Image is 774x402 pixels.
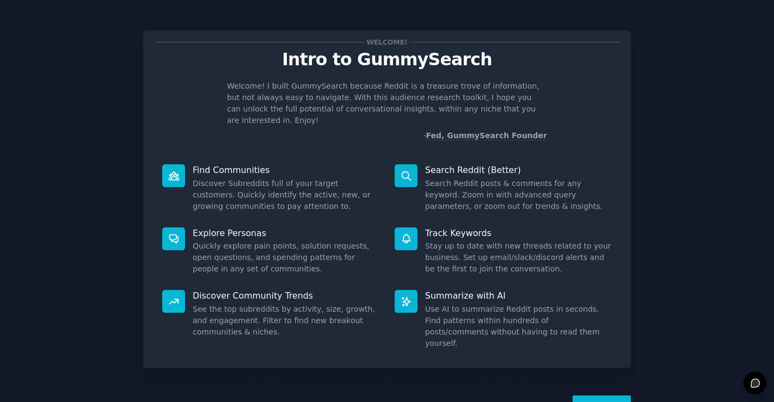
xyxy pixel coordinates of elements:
[425,178,612,212] dd: Search Reddit posts & comments for any keyword. Zoom in with advanced query parameters, or zoom o...
[193,240,379,275] dd: Quickly explore pain points, solution requests, open questions, and spending patterns for people ...
[425,227,612,239] p: Track Keywords
[193,164,379,176] p: Find Communities
[365,36,409,48] span: Welcome!
[425,290,612,301] p: Summarize with AI
[193,290,379,301] p: Discover Community Trends
[425,304,612,349] dd: Use AI to summarize Reddit posts in seconds. Find patterns within hundreds of posts/comments with...
[193,304,379,338] dd: See the top subreddits by activity, size, growth, and engagement. Filter to find new breakout com...
[425,240,612,275] dd: Stay up to date with new threads related to your business. Set up email/slack/discord alerts and ...
[227,81,547,126] p: Welcome! I built GummySearch because Reddit is a treasure trove of information, but not always ea...
[193,178,379,212] dd: Discover Subreddits full of your target customers. Quickly identify the active, new, or growing c...
[193,227,379,239] p: Explore Personas
[155,50,619,69] p: Intro to GummySearch
[426,131,547,140] a: Fed, GummySearch Founder
[425,164,612,176] p: Search Reddit (Better)
[423,130,547,141] div: -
